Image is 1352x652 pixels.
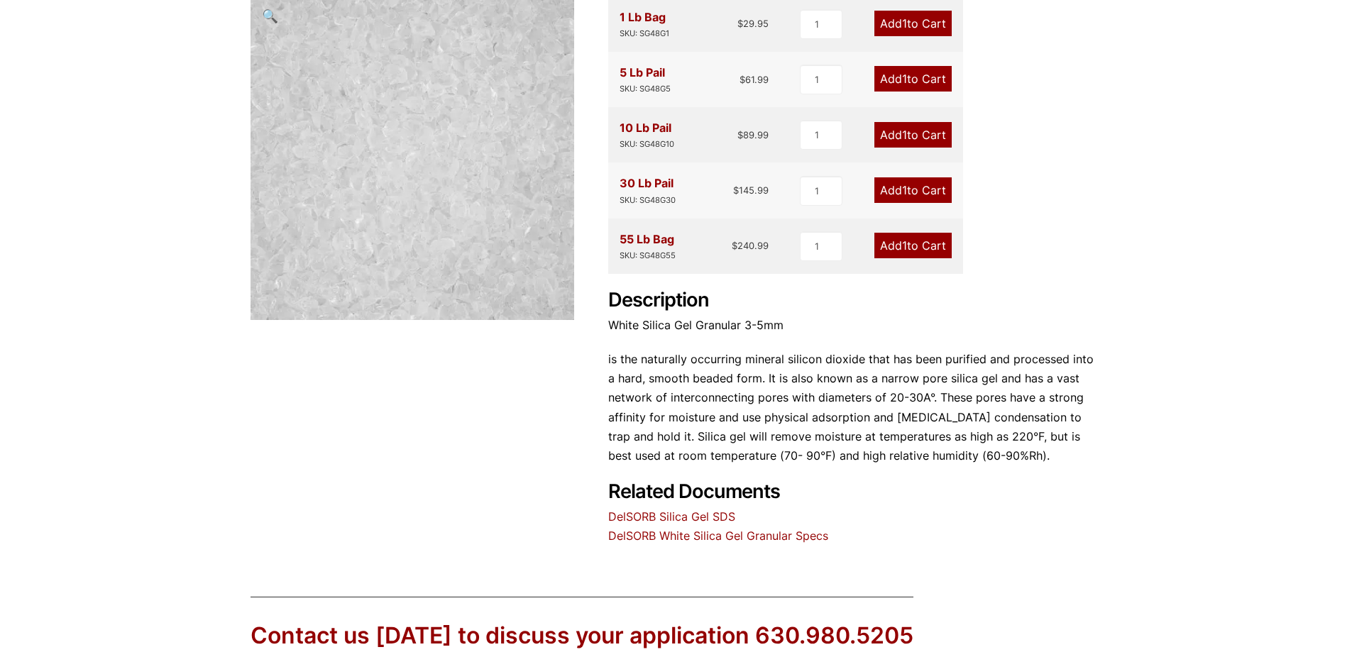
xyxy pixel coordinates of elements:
h2: Description [608,289,1102,312]
span: 1 [902,183,907,197]
div: SKU: SG48G10 [620,138,674,151]
a: Add1to Cart [874,233,952,258]
span: $ [737,18,743,29]
div: SKU: SG48G1 [620,27,669,40]
a: Add1to Cart [874,66,952,92]
span: 🔍 [262,8,278,23]
a: Add1to Cart [874,11,952,36]
a: DelSORB White Silica Gel Granular Specs [608,529,828,543]
bdi: 61.99 [740,74,769,85]
a: DelSORB Silica Gel SDS [608,509,735,524]
span: 1 [902,72,907,86]
div: Contact us [DATE] to discuss your application 630.980.5205 [251,620,913,652]
span: $ [740,74,745,85]
div: SKU: SG48G5 [620,82,671,96]
p: is the naturally occurring mineral silicon dioxide that has been purified and processed into a ha... [608,350,1102,465]
bdi: 145.99 [733,184,769,196]
a: Add1to Cart [874,122,952,148]
a: Add1to Cart [874,177,952,203]
bdi: 240.99 [732,240,769,251]
div: 1 Lb Bag [620,8,669,40]
span: 1 [902,238,907,253]
div: SKU: SG48G30 [620,194,676,207]
span: $ [733,184,739,196]
span: 1 [902,16,907,31]
span: $ [737,129,743,140]
bdi: 89.99 [737,129,769,140]
p: White Silica Gel Granular 3-5mm [608,316,1102,335]
div: 5 Lb Pail [620,63,671,96]
div: 30 Lb Pail [620,174,676,206]
span: 1 [902,128,907,142]
div: SKU: SG48G55 [620,249,676,263]
div: 55 Lb Bag [620,230,676,263]
bdi: 29.95 [737,18,769,29]
div: 10 Lb Pail [620,118,674,151]
span: $ [732,240,737,251]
